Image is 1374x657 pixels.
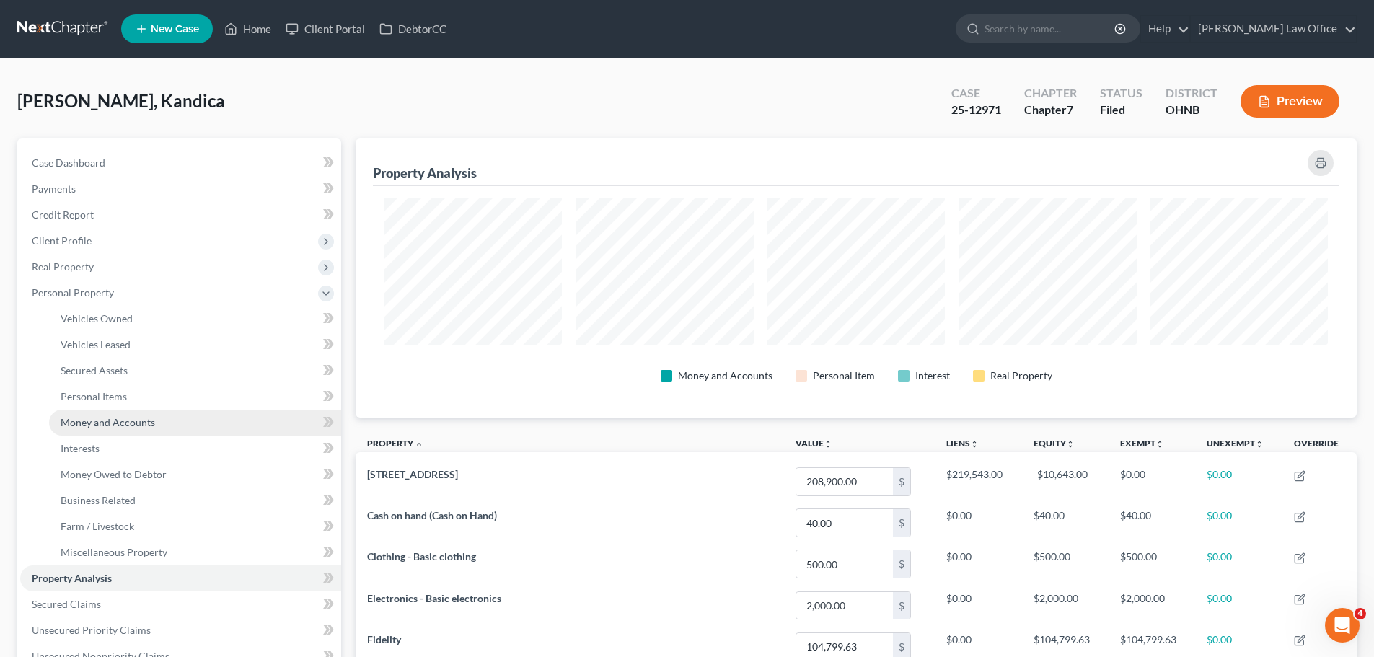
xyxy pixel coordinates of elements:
[1109,544,1195,585] td: $500.00
[49,462,341,488] a: Money Owed to Debtor
[935,461,1021,502] td: $219,543.00
[1141,16,1189,42] a: Help
[796,592,893,619] input: 0.00
[20,150,341,176] a: Case Dashboard
[61,390,127,402] span: Personal Items
[1022,585,1109,626] td: $2,000.00
[32,260,94,273] span: Real Property
[49,436,341,462] a: Interests
[61,364,128,376] span: Secured Assets
[367,438,423,449] a: Property expand_less
[49,332,341,358] a: Vehicles Leased
[1024,102,1077,118] div: Chapter
[32,624,151,636] span: Unsecured Priority Claims
[1109,503,1195,544] td: $40.00
[415,440,423,449] i: expand_less
[49,513,341,539] a: Farm / Livestock
[1100,102,1142,118] div: Filed
[20,202,341,228] a: Credit Report
[61,338,131,350] span: Vehicles Leased
[1241,85,1339,118] button: Preview
[1191,16,1356,42] a: [PERSON_NAME] Law Office
[1022,544,1109,585] td: $500.00
[373,164,477,182] div: Property Analysis
[61,312,133,325] span: Vehicles Owned
[946,438,979,449] a: Liensunfold_more
[1022,461,1109,502] td: -$10,643.00
[17,90,225,111] span: [PERSON_NAME], Kandica
[49,306,341,332] a: Vehicles Owned
[20,591,341,617] a: Secured Claims
[32,208,94,221] span: Credit Report
[1355,608,1366,619] span: 4
[678,369,772,383] div: Money and Accounts
[935,503,1021,544] td: $0.00
[61,546,167,558] span: Miscellaneous Property
[61,520,134,532] span: Farm / Livestock
[1024,85,1077,102] div: Chapter
[935,544,1021,585] td: $0.00
[893,592,910,619] div: $
[796,550,893,578] input: 0.00
[1034,438,1075,449] a: Equityunfold_more
[796,468,893,495] input: 0.00
[278,16,372,42] a: Client Portal
[893,509,910,537] div: $
[1195,544,1282,585] td: $0.00
[1109,461,1195,502] td: $0.00
[796,438,832,449] a: Valueunfold_more
[1120,438,1164,449] a: Exemptunfold_more
[935,585,1021,626] td: $0.00
[1066,440,1075,449] i: unfold_more
[1255,440,1264,449] i: unfold_more
[49,488,341,513] a: Business Related
[61,468,167,480] span: Money Owed to Debtor
[1166,102,1217,118] div: OHNB
[1282,429,1357,462] th: Override
[151,24,199,35] span: New Case
[1195,585,1282,626] td: $0.00
[1067,102,1073,116] span: 7
[893,468,910,495] div: $
[893,550,910,578] div: $
[32,286,114,299] span: Personal Property
[49,358,341,384] a: Secured Assets
[61,494,136,506] span: Business Related
[20,617,341,643] a: Unsecured Priority Claims
[367,592,501,604] span: Electronics - Basic electronics
[32,572,112,584] span: Property Analysis
[1100,85,1142,102] div: Status
[61,416,155,428] span: Money and Accounts
[49,410,341,436] a: Money and Accounts
[1325,608,1360,643] iframe: Intercom live chat
[20,176,341,202] a: Payments
[32,156,105,169] span: Case Dashboard
[1109,585,1195,626] td: $2,000.00
[1166,85,1217,102] div: District
[367,550,476,563] span: Clothing - Basic clothing
[985,15,1117,42] input: Search by name...
[1195,503,1282,544] td: $0.00
[990,369,1052,383] div: Real Property
[372,16,454,42] a: DebtorCC
[32,234,92,247] span: Client Profile
[49,384,341,410] a: Personal Items
[367,509,497,521] span: Cash on hand (Cash on Hand)
[32,598,101,610] span: Secured Claims
[951,102,1001,118] div: 25-12971
[49,539,341,565] a: Miscellaneous Property
[915,369,950,383] div: Interest
[20,565,341,591] a: Property Analysis
[1022,503,1109,544] td: $40.00
[367,468,458,480] span: [STREET_ADDRESS]
[61,442,100,454] span: Interests
[1195,461,1282,502] td: $0.00
[367,633,401,645] span: Fidelity
[824,440,832,449] i: unfold_more
[1207,438,1264,449] a: Unexemptunfold_more
[32,182,76,195] span: Payments
[217,16,278,42] a: Home
[970,440,979,449] i: unfold_more
[796,509,893,537] input: 0.00
[1155,440,1164,449] i: unfold_more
